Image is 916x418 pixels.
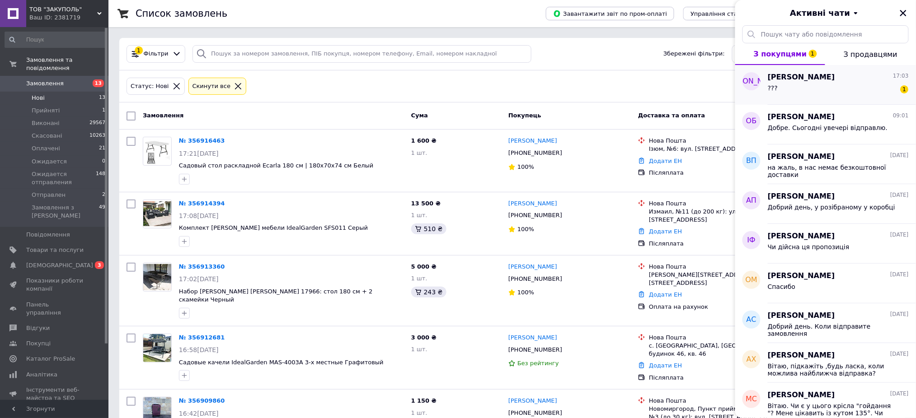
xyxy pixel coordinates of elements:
span: [PERSON_NAME] [768,390,835,400]
span: Відгуки [26,324,50,332]
span: 21 [99,144,105,153]
div: 510 ₴ [411,223,446,234]
span: 1 [102,107,105,115]
span: 100% [517,163,534,170]
a: Фото товару [143,334,172,362]
span: Добрий день, у розібраному у коробці [768,204,895,211]
span: 1 шт. [411,346,427,353]
a: [PERSON_NAME] [508,263,557,271]
span: Замовлення з [PERSON_NAME] [32,204,99,220]
a: Фото товару [143,137,172,166]
div: Нова Пошта [649,200,787,208]
span: Активні чати [790,7,850,19]
span: 13 [93,79,104,87]
button: Активні чати [761,7,891,19]
span: 13 500 ₴ [411,200,441,207]
button: Завантажити звіт по пром-оплаті [546,7,674,20]
div: Післяплата [649,374,787,382]
span: Оплачені [32,144,60,153]
div: Нова Пошта [649,397,787,405]
span: Ожидается [32,158,67,166]
a: Фото товару [143,263,172,292]
span: 2 [102,191,105,199]
span: Набор [PERSON_NAME] [PERSON_NAME] 17966: стол 180 см + 2 скамейки Черный [179,288,373,303]
span: 100% [517,289,534,296]
span: [DATE] [890,231,909,239]
span: Товари та послуги [26,246,84,254]
a: [PERSON_NAME] [508,334,557,342]
span: Добре. Сьогодні увечері відправлю. [768,124,888,131]
span: [DATE] [890,191,909,199]
span: Каталог ProSale [26,355,75,363]
a: № 356913360 [179,263,225,270]
span: 17:03 [893,72,909,80]
span: 10263 [89,132,105,140]
span: [PERSON_NAME] [768,72,835,83]
div: 1 [135,46,143,55]
button: З продавцями [825,43,916,65]
span: Замовлення [26,79,64,88]
input: Пошук [5,32,106,48]
span: ІФ [747,235,756,246]
span: Покупець [508,112,541,119]
span: 1 150 ₴ [411,397,437,404]
span: [DEMOGRAPHIC_DATA] [26,261,93,269]
span: АП [747,195,757,206]
span: 0 [102,158,105,166]
div: [PERSON_NAME][STREET_ADDRESS]: вул. [STREET_ADDRESS] [649,271,787,287]
span: [PERSON_NAME] [768,231,835,242]
span: Управління статусами [691,10,760,17]
button: Закрити [898,8,909,19]
span: 17:21[DATE] [179,150,219,157]
span: [DATE] [890,390,909,398]
span: Замовлення [143,112,183,119]
span: Вітаю. Чи є у цього крісла "гойдання "? Мене цікавить із кутом 135°. Чи може є інший варіант? [768,402,896,417]
span: Інструменти веб-майстра та SEO [26,386,84,402]
span: ТОВ "ЗАКУПОЛЬ" [29,5,97,14]
span: МС [746,394,757,404]
a: № 356914394 [179,200,225,207]
div: с. [GEOGRAPHIC_DATA], [GEOGRAPHIC_DATA], будинок 46, кв. 46 [649,342,787,358]
span: 29567 [89,119,105,127]
button: ВП[PERSON_NAME][DATE]на жаль, в нас немає безкоштовної доставки [735,144,916,184]
span: 17:08[DATE] [179,212,219,219]
span: Замовлення та повідомлення [26,56,108,72]
a: № 356909860 [179,397,225,404]
span: 1 шт. [411,409,427,416]
button: АП[PERSON_NAME][DATE]Добрий день, у розібраному у коробці [735,184,916,224]
span: 17:02[DATE] [179,275,219,283]
span: [PHONE_NUMBER] [508,409,562,416]
span: Фільтри [144,50,169,58]
span: 09:01 [893,112,909,120]
span: З продавцями [844,50,897,59]
span: 1 [901,85,909,93]
span: [DATE] [890,311,909,318]
h1: Список замовлень [136,8,227,19]
span: Збережені фільтри: [663,50,725,58]
span: Доставка та оплата [638,112,705,119]
span: Панель управління [26,301,84,317]
span: Добрий день. Коли відправите замовлення [768,323,896,337]
span: 1 шт. [411,212,427,218]
span: [DATE] [890,152,909,159]
a: [PERSON_NAME] [508,137,557,145]
span: 49 [99,204,105,220]
span: Комплект [PERSON_NAME] мебели IdealGarden SFS011 Серый [179,224,368,231]
span: АС [747,315,756,325]
button: АС[PERSON_NAME][DATE]Добрий день. Коли відправите замовлення [735,303,916,343]
div: Післяплата [649,240,787,248]
span: Завантажити звіт по пром-оплаті [553,9,667,18]
button: Управління статусами [683,7,767,20]
span: Повідомлення [26,231,70,239]
span: Прийняті [32,107,60,115]
a: Додати ЕН [649,362,682,369]
div: Ізюм, №6: вул. [STREET_ADDRESS] [649,145,787,153]
div: Післяплата [649,169,787,177]
span: З покупцями [754,50,807,58]
span: 1 600 ₴ [411,137,437,144]
span: АХ [747,354,756,365]
span: [PERSON_NAME] [768,191,835,202]
span: 13 [99,94,105,102]
span: Виконані [32,119,60,127]
div: Нова Пошта [649,263,787,271]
